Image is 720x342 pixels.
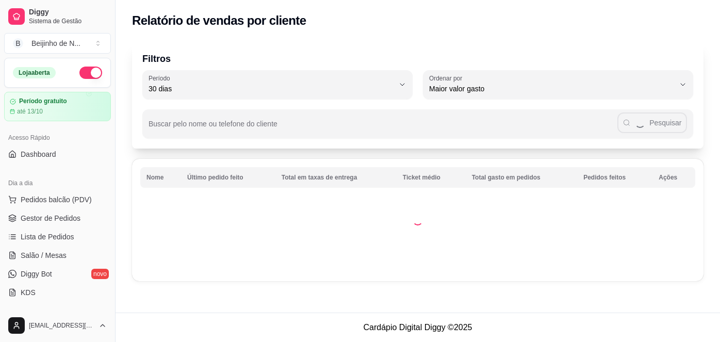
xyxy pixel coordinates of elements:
button: Alterar Status [79,67,102,79]
footer: Cardápio Digital Diggy © 2025 [116,313,720,342]
label: Período [149,74,173,83]
a: Dashboard [4,146,111,162]
a: Gestor de Pedidos [4,210,111,226]
span: Lista de Pedidos [21,232,74,242]
span: Diggy [29,8,107,17]
span: Salão / Mesas [21,250,67,260]
p: Filtros [142,52,693,66]
div: Loading [413,215,423,225]
span: B [13,38,23,48]
div: Beijinho de N ... [31,38,80,48]
span: 30 dias [149,84,394,94]
span: Gestor de Pedidos [21,213,80,223]
span: Maior valor gasto [429,84,675,94]
button: Ordenar porMaior valor gasto [423,70,693,99]
span: Pedidos balcão (PDV) [21,194,92,205]
div: Loja aberta [13,67,56,78]
article: Período gratuito [19,97,67,105]
span: Dashboard [21,149,56,159]
label: Ordenar por [429,74,466,83]
span: Sistema de Gestão [29,17,107,25]
a: Salão / Mesas [4,247,111,264]
span: [EMAIL_ADDRESS][DOMAIN_NAME] [29,321,94,330]
a: Período gratuitoaté 13/10 [4,92,111,121]
div: Dia a dia [4,175,111,191]
span: Diggy Bot [21,269,52,279]
a: Lista de Pedidos [4,229,111,245]
button: Pedidos balcão (PDV) [4,191,111,208]
button: Período30 dias [142,70,413,99]
article: até 13/10 [17,107,43,116]
a: Diggy Botnovo [4,266,111,282]
button: [EMAIL_ADDRESS][DOMAIN_NAME] [4,313,111,338]
input: Buscar pelo nome ou telefone do cliente [149,123,617,133]
button: Select a team [4,33,111,54]
a: DiggySistema de Gestão [4,4,111,29]
a: KDS [4,284,111,301]
div: Acesso Rápido [4,129,111,146]
h2: Relatório de vendas por cliente [132,12,306,29]
span: KDS [21,287,36,298]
